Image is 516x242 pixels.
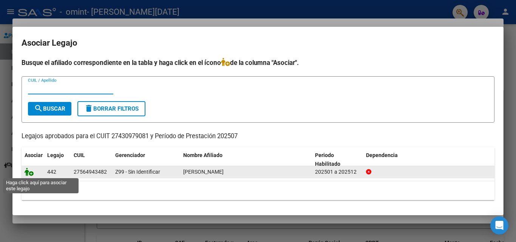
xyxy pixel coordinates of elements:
div: 1 registros [22,181,494,200]
span: Z99 - Sin Identificar [115,169,160,175]
span: Buscar [34,105,65,112]
mat-icon: search [34,104,43,113]
datatable-header-cell: Asociar [22,147,44,172]
span: CUIL [74,152,85,158]
span: Borrar Filtros [84,105,139,112]
h2: Asociar Legajo [22,36,494,50]
div: 27564943482 [74,168,107,176]
span: Dependencia [366,152,398,158]
datatable-header-cell: Periodo Habilitado [312,147,363,172]
mat-icon: delete [84,104,93,113]
datatable-header-cell: Gerenciador [112,147,180,172]
div: 202501 a 202512 [315,168,360,176]
button: Buscar [28,102,71,116]
datatable-header-cell: Nombre Afiliado [180,147,312,172]
datatable-header-cell: Dependencia [363,147,495,172]
button: Borrar Filtros [77,101,145,116]
datatable-header-cell: CUIL [71,147,112,172]
span: Legajo [47,152,64,158]
span: Periodo Habilitado [315,152,340,167]
h4: Busque el afiliado correspondiente en la tabla y haga click en el ícono de la columna "Asociar". [22,58,494,68]
span: 442 [47,169,56,175]
span: Asociar [25,152,43,158]
div: Open Intercom Messenger [490,216,508,234]
span: Gerenciador [115,152,145,158]
p: Legajos aprobados para el CUIT 27430979081 y Período de Prestación 202507 [22,132,494,141]
span: PERALTA SOSA JUANA [183,169,224,175]
span: Nombre Afiliado [183,152,222,158]
datatable-header-cell: Legajo [44,147,71,172]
